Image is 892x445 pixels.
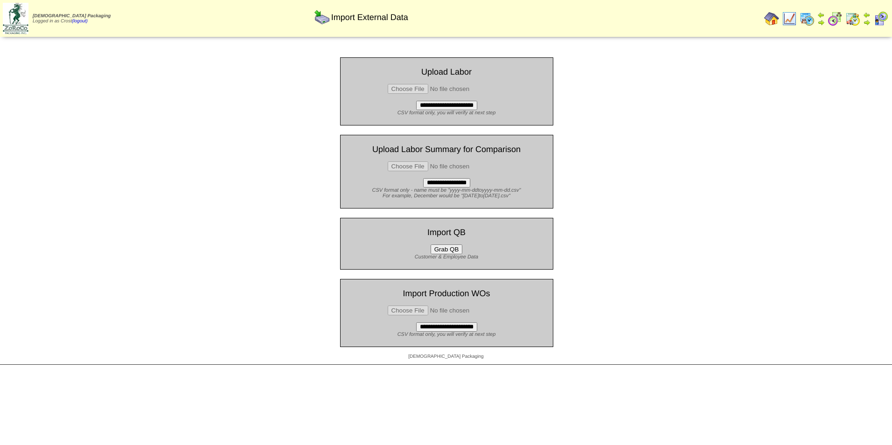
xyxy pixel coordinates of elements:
[845,11,860,26] img: calendarinout.gif
[348,289,546,299] div: Import Production WOs
[348,145,546,154] div: Upload Labor Summary for Comparison
[348,67,546,77] div: Upload Labor
[863,11,871,19] img: arrowleft.gif
[348,254,546,260] div: Customer & Employee Data
[348,110,546,116] div: CSV format only, you will verify at next step
[873,11,888,26] img: calendarcustomer.gif
[764,11,779,26] img: home.gif
[431,246,463,253] a: Grab QB
[33,14,111,19] span: [DEMOGRAPHIC_DATA] Packaging
[331,13,408,22] span: Import External Data
[348,188,546,199] div: CSV format only - name must be "yyyy-mm-ddtoyyyy-mm-dd.csv" For example, December would be "[DATE...
[800,11,815,26] img: calendarprod.gif
[782,11,797,26] img: line_graph.gif
[72,19,88,24] a: (logout)
[863,19,871,26] img: arrowright.gif
[314,10,329,25] img: import.gif
[817,11,825,19] img: arrowleft.gif
[348,228,546,237] div: Import QB
[408,354,483,359] span: [DEMOGRAPHIC_DATA] Packaging
[33,14,111,24] span: Logged in as Crost
[348,332,546,337] div: CSV format only, you will verify at next step
[817,19,825,26] img: arrowright.gif
[828,11,843,26] img: calendarblend.gif
[3,3,28,34] img: zoroco-logo-small.webp
[431,244,463,254] button: Grab QB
